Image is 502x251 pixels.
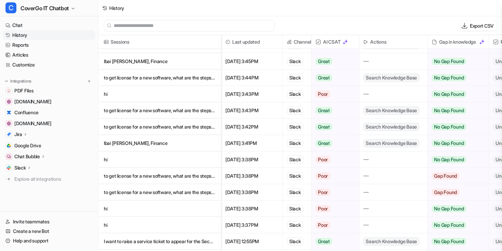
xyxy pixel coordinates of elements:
span: [DATE] 3:37PM [224,217,280,233]
span: Great [316,123,332,130]
img: Slack [7,166,11,170]
span: [DATE] 3:45PM [224,53,280,70]
p: Slack [14,164,26,171]
span: [DATE] 3:43PM [224,86,280,102]
button: No Gap Found [428,70,484,86]
p: Ibai [PERSON_NAME], Finance [104,53,215,70]
button: No Gap Found [428,102,484,119]
p: Jira [14,131,22,138]
span: No Gap Found [432,140,466,147]
h2: Actions [370,35,386,49]
span: Great [316,58,332,65]
button: No Gap Found [428,119,484,135]
a: community.atlassian.com[DOMAIN_NAME] [3,97,95,106]
a: Explore all integrations [3,174,95,184]
span: [DATE] 12:55PM [224,233,280,250]
span: [DATE] 3:42PM [224,119,280,135]
img: expand menu [4,79,9,84]
button: Great [311,119,355,135]
button: Export CSV [459,21,497,31]
p: to get license for a new software, what are the steps. where i have to submit? [104,102,215,119]
p: to get license for a new software, what are the steps. where i have to submit? [104,168,215,184]
button: Gap Found [428,184,484,201]
p: Chat Bubble [14,153,40,160]
div: Slack [287,237,303,246]
span: Search Knowledge Base [363,237,419,246]
span: PDF Files [14,87,33,94]
span: Search Knowledge Base [363,139,419,147]
span: [DOMAIN_NAME] [14,120,51,127]
span: Channel [285,35,308,49]
img: support.atlassian.com [7,121,11,125]
span: Confluence [14,109,39,116]
button: Great [311,70,355,86]
img: Confluence [7,110,11,115]
button: No Gap Found [428,201,484,217]
span: Explore all integrations [14,174,93,184]
p: Ibai [PERSON_NAME], Finance [104,135,215,151]
a: Help and support [3,236,95,246]
span: No Gap Found [432,205,466,212]
img: community.atlassian.com [7,100,11,104]
div: Gap in knowledge [430,35,486,49]
button: Great [311,102,355,119]
span: Great [316,238,332,245]
button: No Gap Found [428,233,484,250]
p: hi [104,86,215,102]
button: No Gap Found [428,135,484,151]
span: Great [316,140,332,147]
span: Poor [316,222,330,228]
span: Search Knowledge Base [363,106,419,115]
span: No Gap Found [432,91,466,98]
span: No Gap Found [432,74,466,81]
span: Great [316,107,332,114]
button: No Gap Found [428,86,484,102]
div: Slack [287,221,303,229]
p: to get license for a new software, what are the steps. where i have to submit? [104,70,215,86]
a: ConfluenceConfluence [3,108,95,117]
span: Last updated [224,35,280,49]
a: Google DriveGoogle Drive [3,141,95,150]
span: Poor [316,173,330,179]
a: History [3,30,95,40]
span: Gap Found [432,173,459,179]
button: Great [311,233,355,250]
span: [DATE] 3:38PM [224,201,280,217]
a: Create a new Bot [3,226,95,236]
p: I want to raise a service ticket to appear for the Security Questionnaire for my onboarding [104,233,215,250]
div: Slack [287,205,303,213]
p: hi [104,151,215,168]
span: Sessions [101,35,218,49]
div: Slack [287,90,303,98]
img: Jira [7,132,11,136]
span: No Gap Found [432,58,466,65]
span: Poor [316,189,330,196]
span: C [5,2,16,13]
a: Reports [3,40,95,50]
a: PDF FilesPDF Files [3,86,95,95]
button: Poor [311,86,355,102]
span: [DOMAIN_NAME] [14,98,51,105]
span: Poor [316,91,330,98]
span: No Gap Found [432,156,466,163]
span: No Gap Found [432,238,466,245]
button: Poor [311,151,355,168]
div: Slack [287,57,303,65]
a: support.atlassian.com[DOMAIN_NAME] [3,119,95,128]
button: No Gap Found [428,217,484,233]
a: Articles [3,50,95,60]
span: [DATE] 3:43PM [224,102,280,119]
span: Poor [316,156,330,163]
p: hi [104,201,215,217]
span: Gap Found [432,189,459,196]
a: Customize [3,60,95,70]
span: Poor [316,205,330,212]
div: Slack [287,188,303,196]
button: Great [311,53,355,70]
button: Integrations [3,78,33,85]
span: Search Knowledge Base [363,74,419,82]
span: [DATE] 3:38PM [224,168,280,184]
div: Slack [287,156,303,164]
span: [DATE] 3:41PM [224,135,280,151]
